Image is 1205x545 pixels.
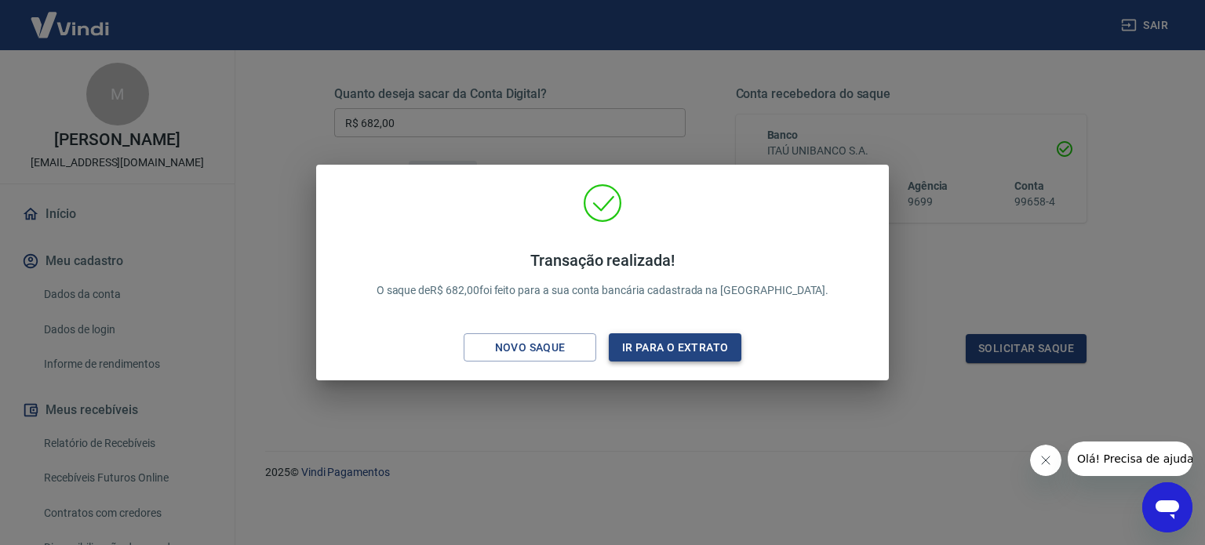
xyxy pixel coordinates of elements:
[464,333,596,362] button: Novo saque
[1142,482,1192,532] iframe: Botão para abrir a janela de mensagens
[1030,445,1061,476] iframe: Fechar mensagem
[1068,441,1192,476] iframe: Mensagem da empresa
[377,251,829,270] h4: Transação realizada!
[609,333,741,362] button: Ir para o extrato
[476,338,584,358] div: Novo saque
[377,251,829,299] p: O saque de R$ 682,00 foi feito para a sua conta bancária cadastrada na [GEOGRAPHIC_DATA].
[9,11,132,24] span: Olá! Precisa de ajuda?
